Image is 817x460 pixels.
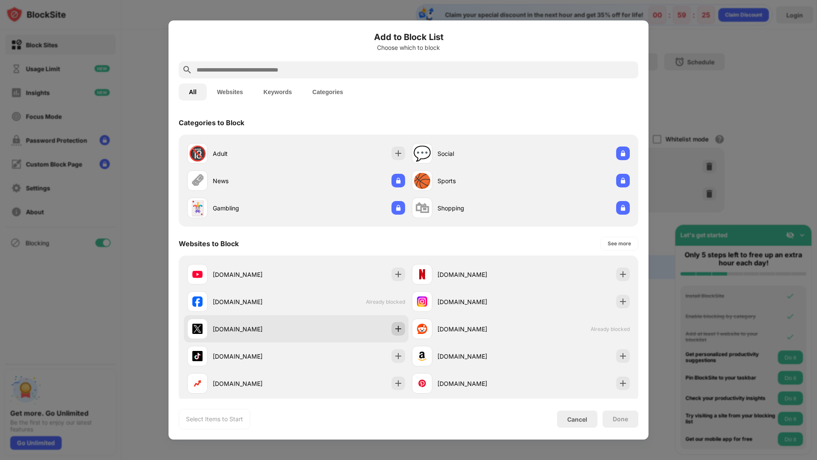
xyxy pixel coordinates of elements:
div: 🔞 [189,145,206,162]
img: favicons [192,378,203,388]
div: [DOMAIN_NAME] [437,352,521,361]
div: 💬 [413,145,431,162]
div: [DOMAIN_NAME] [437,325,521,333]
div: [DOMAIN_NAME] [213,297,296,306]
img: favicons [192,296,203,307]
div: Select Items to Start [186,415,243,423]
img: favicons [417,296,427,307]
div: Sports [437,176,521,185]
div: Choose which to block [179,44,638,51]
div: [DOMAIN_NAME] [437,270,521,279]
button: Websites [207,83,253,101]
span: Already blocked [591,326,630,332]
button: Keywords [253,83,302,101]
img: favicons [417,378,427,388]
img: favicons [417,324,427,334]
div: [DOMAIN_NAME] [213,270,296,279]
button: Categories [302,83,353,101]
div: Done [613,416,628,423]
img: favicons [192,351,203,361]
div: [DOMAIN_NAME] [213,352,296,361]
img: favicons [417,351,427,361]
div: 🃏 [189,199,206,217]
h6: Add to Block List [179,31,638,43]
div: [DOMAIN_NAME] [213,379,296,388]
div: News [213,176,296,185]
img: favicons [417,269,427,279]
div: Social [437,149,521,158]
span: Already blocked [366,299,405,305]
div: [DOMAIN_NAME] [437,297,521,306]
img: search.svg [182,65,192,75]
div: Adult [213,149,296,158]
button: All [179,83,207,101]
div: Cancel [567,416,587,423]
div: 🗞 [190,172,205,190]
div: [DOMAIN_NAME] [213,325,296,333]
img: favicons [192,269,203,279]
img: favicons [192,324,203,334]
div: See more [608,239,631,248]
div: Websites to Block [179,239,239,248]
div: Gambling [213,204,296,213]
div: [DOMAIN_NAME] [437,379,521,388]
div: 🛍 [415,199,429,217]
div: Categories to Block [179,118,244,127]
div: Shopping [437,204,521,213]
div: 🏀 [413,172,431,190]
